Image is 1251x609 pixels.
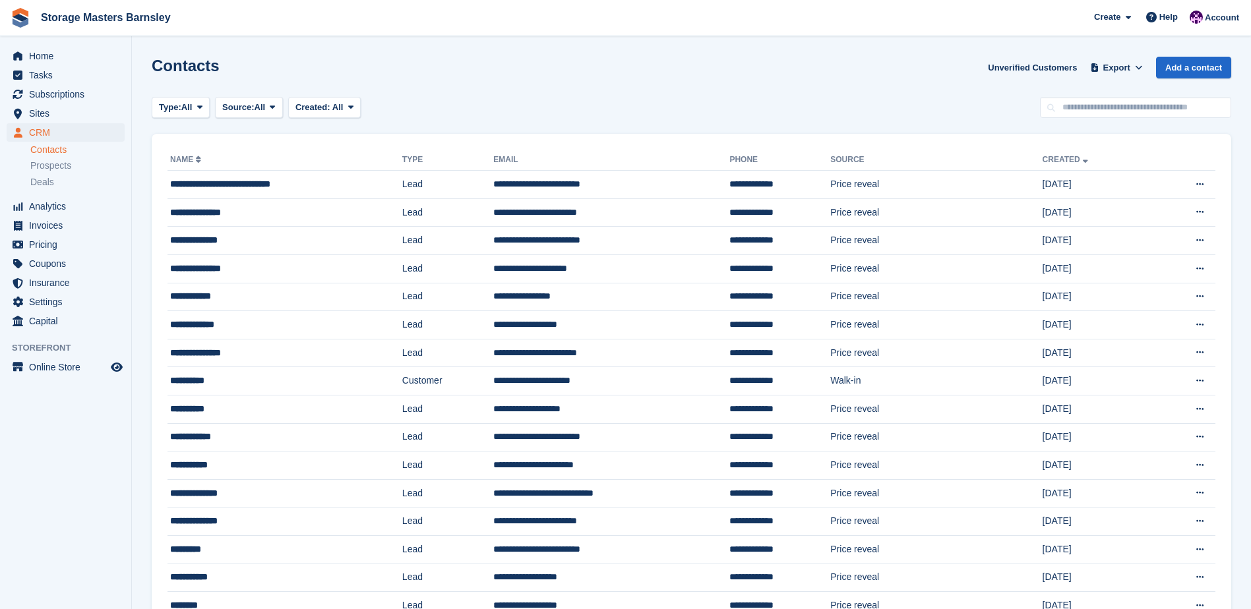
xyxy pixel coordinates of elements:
a: Deals [30,175,125,189]
a: menu [7,123,125,142]
a: menu [7,85,125,103]
td: [DATE] [1043,283,1153,311]
span: Help [1159,11,1178,24]
td: [DATE] [1043,564,1153,592]
span: Source: [222,101,254,114]
span: CRM [29,123,108,142]
td: Walk-in [830,367,1042,395]
img: stora-icon-8386f47178a22dfd0bd8f6a31ec36ba5ce8667c1dd55bd0f319d3a0aa187defe.svg [11,8,30,28]
a: menu [7,254,125,273]
span: Pricing [29,235,108,254]
a: Created [1043,155,1091,164]
td: Price reveal [830,395,1042,423]
a: menu [7,312,125,330]
a: menu [7,104,125,123]
a: menu [7,358,125,376]
td: Price reveal [830,535,1042,564]
td: [DATE] [1043,198,1153,227]
td: [DATE] [1043,254,1153,283]
a: menu [7,235,125,254]
a: menu [7,197,125,216]
span: All [255,101,266,114]
td: [DATE] [1043,339,1153,367]
button: Export [1087,57,1145,78]
span: Create [1094,11,1120,24]
a: Unverified Customers [983,57,1082,78]
td: Lead [402,395,493,423]
td: Lead [402,507,493,536]
span: Coupons [29,254,108,273]
a: Preview store [109,359,125,375]
td: Price reveal [830,451,1042,480]
span: Type: [159,101,181,114]
a: menu [7,66,125,84]
span: Export [1103,61,1130,74]
td: Lead [402,227,493,255]
span: All [332,102,344,112]
a: Contacts [30,144,125,156]
td: Lead [402,423,493,451]
span: All [181,101,193,114]
td: Lead [402,283,493,311]
td: [DATE] [1043,367,1153,395]
td: [DATE] [1043,507,1153,536]
td: [DATE] [1043,479,1153,507]
span: Subscriptions [29,85,108,103]
span: Invoices [29,216,108,235]
td: Price reveal [830,479,1042,507]
td: Price reveal [830,507,1042,536]
a: menu [7,274,125,292]
span: Storefront [12,341,131,355]
span: Online Store [29,358,108,376]
span: Settings [29,293,108,311]
td: Lead [402,535,493,564]
span: Analytics [29,197,108,216]
td: Price reveal [830,283,1042,311]
button: Source: All [215,97,283,119]
td: Lead [402,479,493,507]
span: Home [29,47,108,65]
a: menu [7,216,125,235]
a: Name [170,155,204,164]
span: Sites [29,104,108,123]
td: [DATE] [1043,171,1153,199]
td: [DATE] [1043,535,1153,564]
th: Email [493,150,729,171]
td: [DATE] [1043,423,1153,451]
td: Price reveal [830,339,1042,367]
td: [DATE] [1043,311,1153,339]
td: [DATE] [1043,395,1153,423]
th: Phone [729,150,830,171]
span: Tasks [29,66,108,84]
td: Price reveal [830,564,1042,592]
a: Prospects [30,159,125,173]
td: Lead [402,311,493,339]
a: menu [7,47,125,65]
h1: Contacts [152,57,220,74]
td: [DATE] [1043,451,1153,480]
td: Lead [402,254,493,283]
td: Customer [402,367,493,395]
th: Type [402,150,493,171]
td: Price reveal [830,198,1042,227]
td: Lead [402,451,493,480]
td: Price reveal [830,227,1042,255]
td: Lead [402,339,493,367]
span: Prospects [30,159,71,172]
td: Price reveal [830,423,1042,451]
span: Insurance [29,274,108,292]
span: Created: [295,102,330,112]
a: Storage Masters Barnsley [36,7,176,28]
td: [DATE] [1043,227,1153,255]
td: Lead [402,564,493,592]
button: Type: All [152,97,210,119]
a: menu [7,293,125,311]
th: Source [830,150,1042,171]
span: Deals [30,176,54,188]
a: Add a contact [1156,57,1231,78]
td: Price reveal [830,171,1042,199]
span: Capital [29,312,108,330]
span: Account [1205,11,1239,24]
img: Louise Masters [1190,11,1203,24]
td: Lead [402,171,493,199]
